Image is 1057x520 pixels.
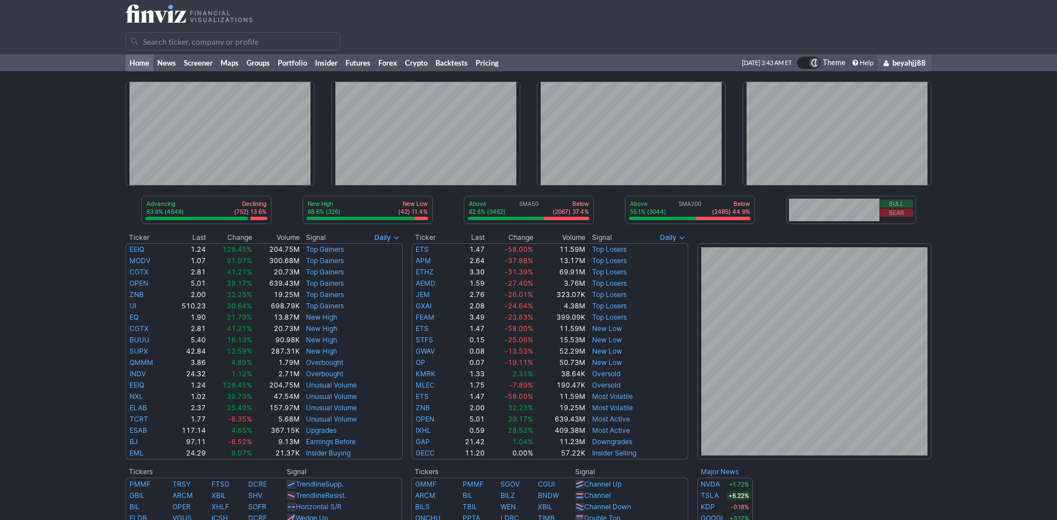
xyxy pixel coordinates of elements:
[231,369,252,378] span: 1.12%
[231,358,252,367] span: 4.89%
[451,380,485,391] td: 1.75
[168,425,206,436] td: 117.14
[253,232,300,243] th: Volume
[416,336,433,344] a: STFS
[657,232,688,243] button: Daily
[451,414,485,425] td: 5.01
[504,358,533,367] span: -19.11%
[217,54,243,71] a: Maps
[592,381,620,389] a: Oversold
[212,480,230,488] a: FTSD
[416,358,425,367] a: OP
[485,232,534,243] th: Change
[234,208,266,216] p: (752) 13.6%
[227,403,252,412] span: 25.40%
[130,358,153,367] a: QMMM
[130,426,147,435] a: ESAB
[534,312,585,323] td: 399.09K
[512,437,533,446] span: 1.04%
[372,232,403,243] button: Daily
[180,54,217,71] a: Screener
[212,502,229,511] a: XHLF
[253,278,300,289] td: 639.43M
[584,491,611,500] a: Channel
[472,54,503,71] a: Pricing
[508,415,533,423] span: 39.17%
[451,243,485,255] td: 1.47
[504,392,533,401] span: -58.00%
[306,415,357,423] a: Unusual Volume
[848,54,878,71] a: Help
[130,290,144,299] a: ZNB
[374,232,391,243] span: Daily
[538,491,559,500] a: BNDW
[168,334,206,346] td: 5.40
[451,436,485,448] td: 21.42
[534,255,585,267] td: 13.17M
[501,491,515,500] a: BILZ
[592,347,622,355] a: New Low
[222,381,252,389] span: 128.45%
[415,491,435,500] a: ARCM
[212,491,226,500] a: XBIL
[463,491,473,500] a: BIL
[168,380,206,391] td: 1.24
[253,323,300,334] td: 20.73M
[451,391,485,402] td: 1.47
[592,256,627,265] a: Top Losers
[248,480,267,488] a: DCRE
[504,245,533,253] span: -58.00%
[534,357,585,368] td: 50.73M
[416,279,435,287] a: AEMD
[504,313,533,321] span: -23.63%
[412,232,451,243] th: Ticker
[701,490,719,501] a: TSLA
[534,289,585,300] td: 323.07K
[168,232,206,243] th: Last
[130,336,149,344] a: BUUU
[253,391,300,402] td: 47.54M
[374,54,401,71] a: Forex
[415,502,430,511] a: BILS
[168,312,206,323] td: 1.90
[172,480,191,488] a: TRSY
[227,324,252,333] span: 41.21%
[592,392,633,401] a: Most Volatile
[227,336,252,344] span: 16.13%
[206,232,253,243] th: Change
[504,324,533,333] span: -58.00%
[253,267,300,278] td: 20.73M
[168,414,206,425] td: 1.77
[308,208,340,216] p: 88.6% (326)
[415,480,437,488] a: GMMF
[504,268,533,276] span: -31.39%
[729,502,750,512] span: -0.18%
[534,232,585,243] th: Volume
[130,437,138,446] a: BJ
[512,369,533,378] span: 2.31%
[504,302,533,310] span: -24.64%
[253,448,300,459] td: 21.37K
[416,403,430,412] a: ZNB
[468,200,590,217] div: SMA50
[592,449,636,457] a: Insider Selling
[538,480,555,488] a: CGUI
[411,466,575,478] th: Tickers
[130,256,150,265] a: MODV
[130,313,139,321] a: EQ
[592,426,630,435] a: Most Active
[306,233,326,242] span: Signal
[794,57,848,69] a: Theme
[629,200,751,217] div: SMA200
[286,466,403,478] th: Signal
[534,267,585,278] td: 69.91M
[306,403,357,412] a: Unusual Volume
[463,502,477,511] a: TBIL
[451,402,485,414] td: 2.00
[130,324,149,333] a: CGTX
[712,208,750,216] p: (2485) 44.9%
[253,289,300,300] td: 19.25M
[451,312,485,323] td: 3.49
[451,357,485,368] td: 0.07
[253,334,300,346] td: 90.98K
